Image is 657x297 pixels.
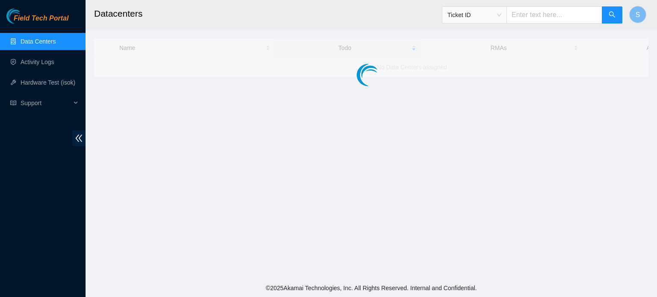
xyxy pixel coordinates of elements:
[609,11,616,19] span: search
[21,79,75,86] a: Hardware Test (isok)
[21,94,71,112] span: Support
[21,38,56,45] a: Data Centers
[86,279,657,297] footer: © 2025 Akamai Technologies, Inc. All Rights Reserved. Internal and Confidential.
[447,9,501,21] span: Ticket ID
[14,15,68,23] span: Field Tech Portal
[6,15,68,26] a: Akamai TechnologiesField Tech Portal
[6,9,43,24] img: Akamai Technologies
[506,6,602,24] input: Enter text here...
[602,6,622,24] button: search
[72,130,86,146] span: double-left
[10,100,16,106] span: read
[629,6,646,23] button: S
[21,59,54,65] a: Activity Logs
[636,9,640,20] span: S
